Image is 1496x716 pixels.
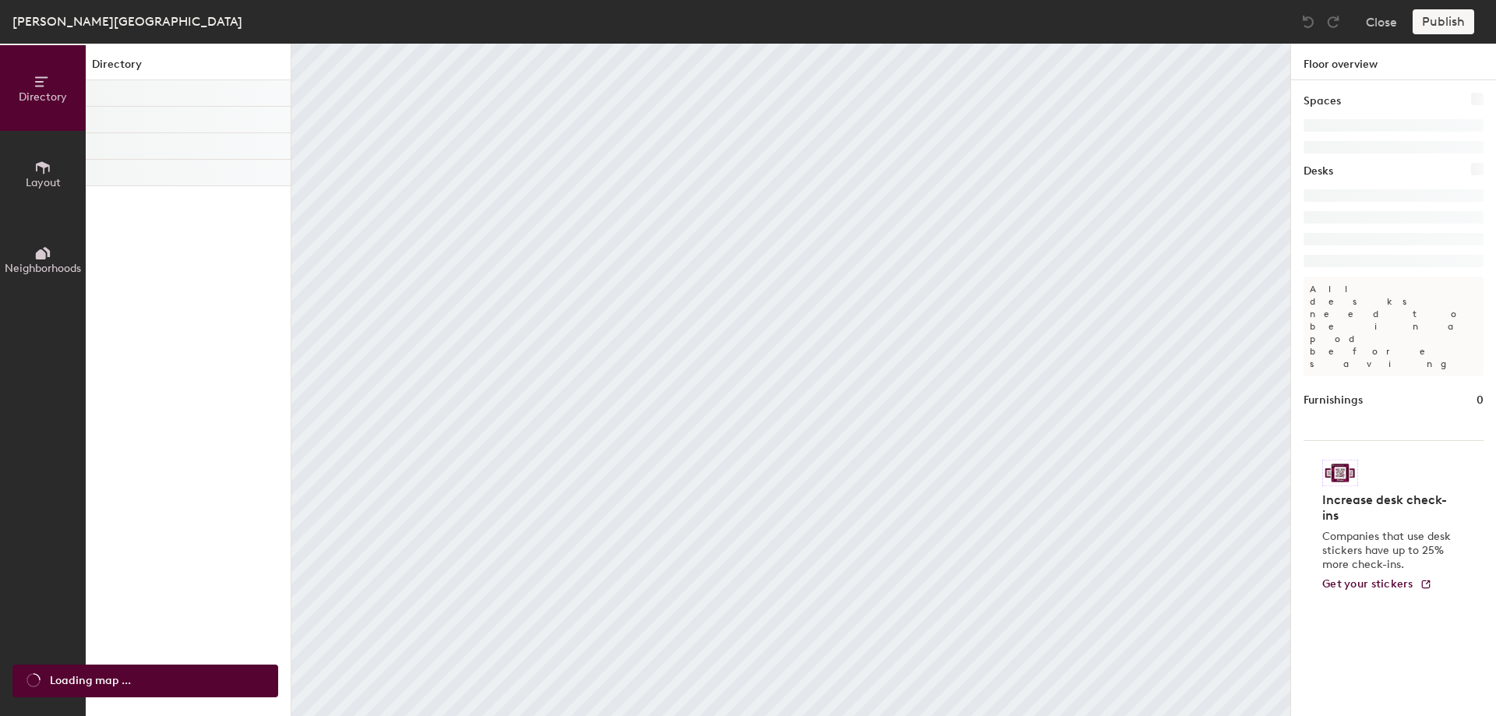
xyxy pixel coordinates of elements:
[1300,14,1316,30] img: Undo
[291,44,1290,716] canvas: Map
[86,56,291,80] h1: Directory
[1304,163,1333,180] h1: Desks
[5,262,81,275] span: Neighborhoods
[19,90,67,104] span: Directory
[1304,277,1484,376] p: All desks need to be in a pod before saving
[1304,392,1363,409] h1: Furnishings
[1322,578,1432,591] a: Get your stickers
[50,672,131,690] span: Loading map ...
[1291,44,1496,80] h1: Floor overview
[1322,577,1413,591] span: Get your stickers
[1477,392,1484,409] h1: 0
[1322,492,1455,524] h4: Increase desk check-ins
[1325,14,1341,30] img: Redo
[26,176,61,189] span: Layout
[12,12,242,31] div: [PERSON_NAME][GEOGRAPHIC_DATA]
[1322,530,1455,572] p: Companies that use desk stickers have up to 25% more check-ins.
[1366,9,1397,34] button: Close
[1304,93,1341,110] h1: Spaces
[1322,460,1358,486] img: Sticker logo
